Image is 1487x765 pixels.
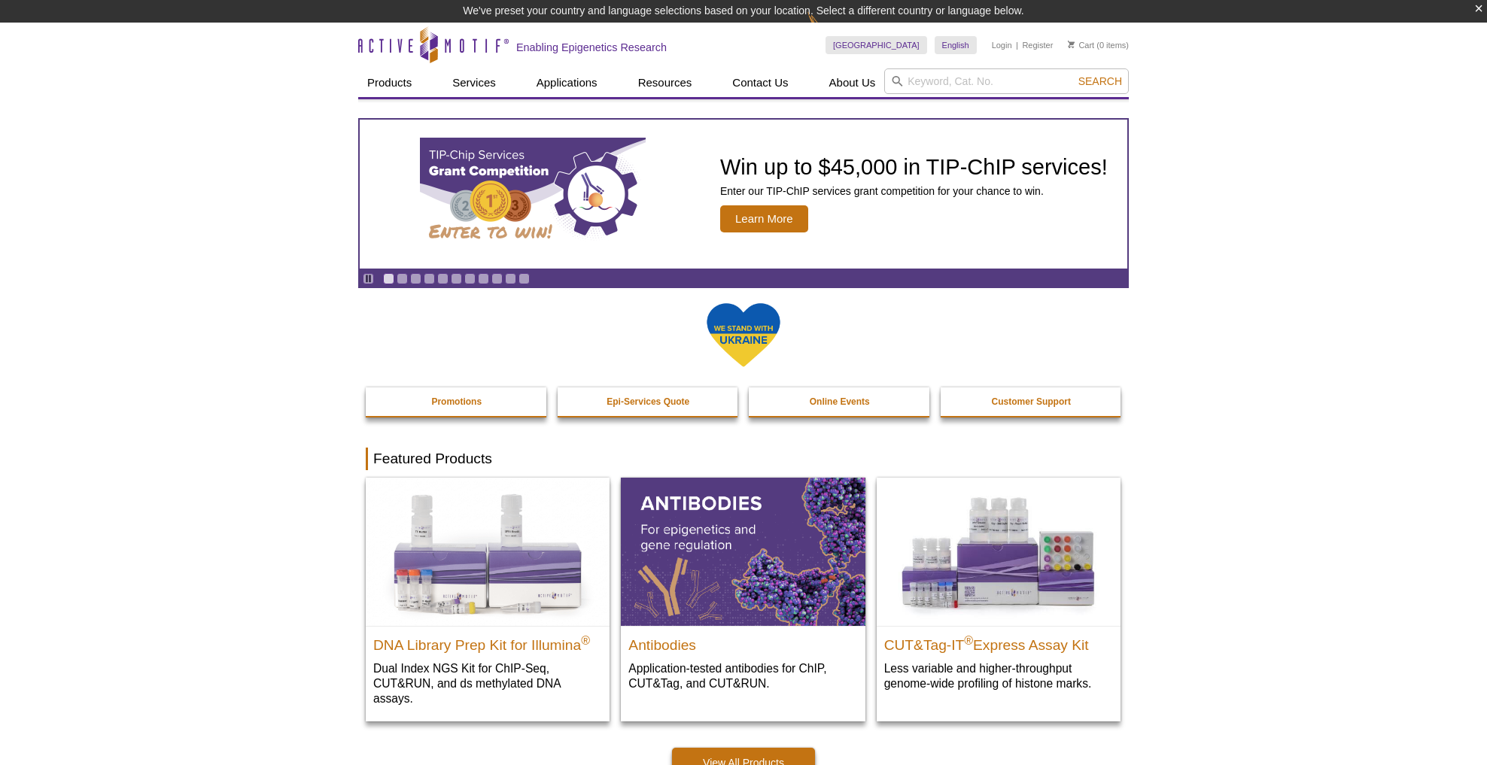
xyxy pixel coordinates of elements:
a: DNA Library Prep Kit for Illumina DNA Library Prep Kit for Illumina® Dual Index NGS Kit for ChIP-... [366,478,610,721]
a: [GEOGRAPHIC_DATA] [826,36,927,54]
sup: ® [581,633,590,646]
p: Application-tested antibodies for ChIP, CUT&Tag, and CUT&RUN. [628,660,857,691]
a: Products [358,68,421,97]
a: Go to slide 11 [518,273,530,284]
h2: Featured Products [366,448,1121,470]
a: Go to slide 9 [491,273,503,284]
img: All Antibodies [621,478,865,625]
a: Go to slide 2 [397,273,408,284]
a: Go to slide 5 [437,273,449,284]
a: Go to slide 3 [410,273,421,284]
strong: Customer Support [992,396,1071,407]
img: Your Cart [1068,41,1075,48]
h2: Antibodies [628,630,857,653]
a: Contact Us [723,68,797,97]
a: All Antibodies Antibodies Application-tested antibodies for ChIP, CUT&Tag, and CUT&RUN. [621,478,865,706]
a: Resources [629,68,701,97]
h2: Enabling Epigenetics Research [516,41,667,54]
p: Enter our TIP-ChIP services grant competition for your chance to win. [720,184,1108,198]
sup: ® [964,633,973,646]
a: About Us [820,68,885,97]
h2: DNA Library Prep Kit for Illumina [373,630,602,653]
a: Services [443,68,505,97]
button: Search [1074,74,1127,88]
a: Online Events [749,387,931,416]
a: Go to slide 6 [451,273,462,284]
a: Go to slide 8 [478,273,489,284]
a: Applications [528,68,607,97]
p: Less variable and higher-throughput genome-wide profiling of histone marks​. [884,660,1113,691]
a: Promotions [366,387,548,416]
a: Login [992,40,1012,50]
a: Cart [1068,40,1094,50]
a: Go to slide 10 [505,273,516,284]
article: TIP-ChIP Services Grant Competition [360,120,1127,269]
a: TIP-ChIP Services Grant Competition Win up to $45,000 in TIP-ChIP services! Enter our TIP-ChIP se... [360,120,1127,269]
a: Toggle autoplay [363,273,374,284]
strong: Online Events [810,396,870,407]
img: Change Here [807,11,847,47]
h2: Win up to $45,000 in TIP-ChIP services! [720,156,1108,178]
strong: Promotions [431,396,482,407]
a: English [935,36,977,54]
a: Go to slide 7 [464,273,476,284]
span: Search [1078,75,1122,87]
strong: Epi-Services Quote [607,396,689,407]
li: (0 items) [1068,36,1129,54]
img: We Stand With Ukraine [706,302,781,369]
a: Epi-Services Quote [558,387,740,416]
a: Go to slide 1 [383,273,394,284]
a: Customer Support [941,387,1123,416]
a: Go to slide 4 [424,273,435,284]
img: TIP-ChIP Services Grant Competition [420,138,646,250]
input: Keyword, Cat. No. [884,68,1129,94]
h2: CUT&Tag-IT Express Assay Kit [884,630,1113,653]
li: | [1016,36,1018,54]
a: Register [1022,40,1053,50]
span: Learn More [720,205,808,232]
a: CUT&Tag-IT® Express Assay Kit CUT&Tag-IT®Express Assay Kit Less variable and higher-throughput ge... [877,478,1121,706]
img: CUT&Tag-IT® Express Assay Kit [877,478,1121,625]
p: Dual Index NGS Kit for ChIP-Seq, CUT&RUN, and ds methylated DNA assays. [373,660,602,706]
img: DNA Library Prep Kit for Illumina [366,478,610,625]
